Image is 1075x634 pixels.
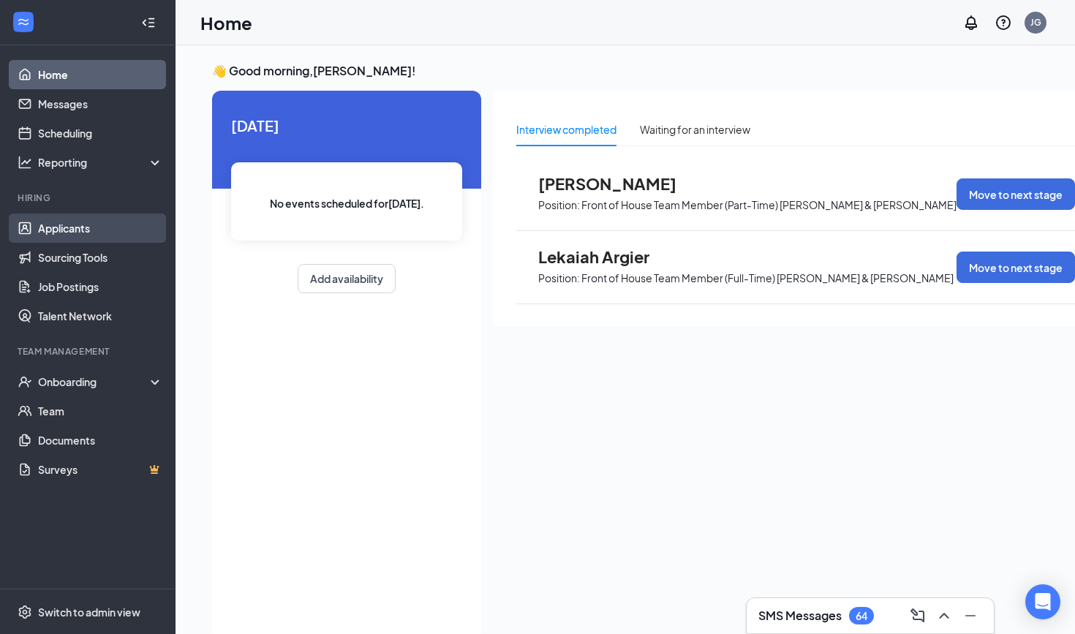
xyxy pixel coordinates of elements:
button: Move to next stage [957,178,1075,210]
svg: Notifications [962,14,980,31]
svg: ChevronUp [935,607,953,624]
button: Move to next stage [957,252,1075,283]
p: Position: [538,271,580,285]
svg: Settings [18,605,32,619]
a: Sourcing Tools [38,243,163,272]
a: Home [38,60,163,89]
svg: QuestionInfo [995,14,1012,31]
h3: SMS Messages [758,608,842,624]
button: ComposeMessage [906,604,929,627]
div: Waiting for an interview [640,121,750,137]
svg: Collapse [141,15,156,30]
a: Job Postings [38,272,163,301]
svg: Minimize [962,607,979,624]
a: Messages [38,89,163,118]
span: [DATE] [231,114,462,137]
div: JG [1030,16,1041,29]
p: Front of House Team Member (Part-Time) [PERSON_NAME] & [PERSON_NAME] [581,198,957,212]
button: Minimize [959,604,982,627]
div: 64 [856,610,867,622]
h1: Home [200,10,252,35]
div: Hiring [18,192,160,204]
a: Scheduling [38,118,163,148]
button: Add availability [298,264,396,293]
p: Front of House Team Member (Full-Time) [PERSON_NAME] & [PERSON_NAME] [581,271,954,285]
a: SurveysCrown [38,455,163,484]
a: Team [38,396,163,426]
div: Onboarding [38,374,151,389]
p: Position: [538,198,580,212]
svg: UserCheck [18,374,32,389]
div: Team Management [18,345,160,358]
div: Switch to admin view [38,605,140,619]
div: Interview completed [516,121,616,137]
a: Talent Network [38,301,163,331]
svg: ComposeMessage [909,607,927,624]
a: Applicants [38,214,163,243]
svg: Analysis [18,155,32,170]
span: [PERSON_NAME] [538,174,699,193]
svg: WorkstreamLogo [16,15,31,29]
span: No events scheduled for [DATE] . [270,195,424,211]
button: ChevronUp [932,604,956,627]
div: Reporting [38,155,164,170]
span: Lekaiah Argier [538,247,699,266]
a: Documents [38,426,163,455]
div: Open Intercom Messenger [1025,584,1060,619]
